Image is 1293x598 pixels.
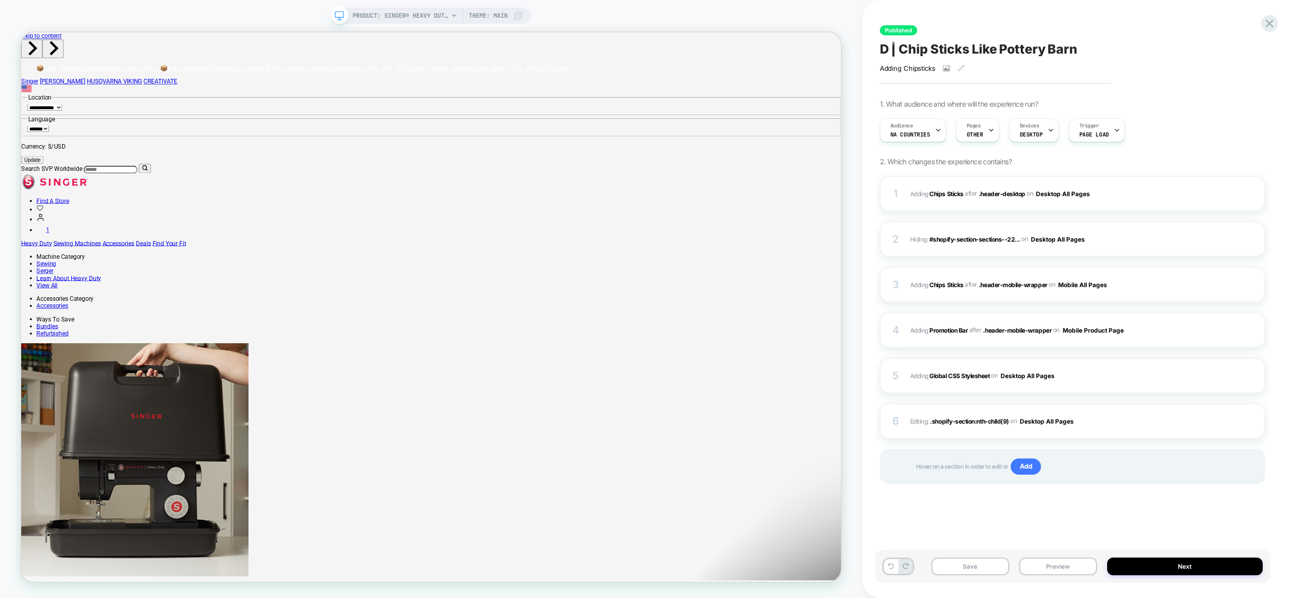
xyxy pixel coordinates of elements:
span: on [991,370,998,381]
a: Find A Store [20,220,64,229]
button: Save [931,558,1009,575]
a: View All [20,333,48,342]
span: Holiday Savings Start Now – 10% OFF Gift Cards! [350,42,538,53]
span: PRODUCT: SINGER® Heavy Duty 4452 Rosewater Pink Sewing Machine [353,8,449,24]
a: Link to PFAFF homepage [25,61,85,70]
span: Adding [910,326,968,334]
button: Desktop All Pages [1020,415,1082,428]
a: Deals [153,277,173,286]
span: Adding [910,370,1217,382]
span: Devices [1020,122,1039,129]
span: on [1021,234,1028,245]
span: AFTER [965,190,977,197]
a: 1 of 2 [20,42,350,53]
legend: Location [8,82,41,91]
span: D | Chip Sticks Like Pottery Barn [880,41,1077,57]
span: Hiding : [910,233,1217,246]
div: Accessories Category [20,350,1093,360]
span: Audience [890,122,913,129]
b: Chips Sticks [929,190,963,197]
span: Holiday Savings Start Now – 10% OFF Gift Cards! [541,42,730,53]
span: Adding Chipsticks [880,64,935,72]
span: Add [1011,458,1041,475]
span: Trigger [1079,122,1099,129]
span: .header-mobile-wrapper [979,281,1048,288]
button: Desktop All Pages [1036,188,1098,200]
span: Theme: MAIN [469,8,508,24]
div: Ways To Save [20,378,1093,387]
a: Wishlist [20,232,30,241]
button: Next slide [28,10,57,34]
span: on [1026,188,1033,199]
a: Link to creativate homepage [163,61,208,70]
span: OTHER [967,131,983,138]
span: Hover on a section in order to edit or [916,458,1254,475]
span: AFTER [969,326,982,334]
span: Page Load [1079,131,1109,138]
button: Mobile All Pages [1058,279,1115,291]
button: Next [1107,558,1263,575]
span: Published [880,25,917,35]
span: .shopify-section:nth-child(9) [930,417,1009,425]
span: DESKTOP [1020,131,1043,138]
span: 📦Free Standard Shipping on orders $35+ [20,42,182,53]
div: 2 [891,230,901,248]
span: on [1010,416,1017,427]
span: on [1053,325,1060,336]
span: NA countries [890,131,930,138]
b: Chips Sticks [929,281,963,288]
a: Serger [20,313,43,323]
span: AFTER [965,281,977,288]
a: Sewing [20,304,46,313]
button: Desktop All Pages [1031,233,1093,246]
span: 2. Which changes the experience contains? [880,157,1012,166]
div: 6 [891,412,901,430]
button: Preview [1019,558,1097,575]
span: Pages [967,122,981,129]
span: on [1049,279,1055,290]
span: 1. What audience and where will the experience run? [880,100,1038,108]
div: Machine Category [20,294,1093,304]
a: 2 of 2 [350,42,730,53]
a: Learn About Heavy Duty [20,323,107,333]
span: #shopify-section-sections--22... [929,235,1020,243]
a: Refurbished [20,397,63,406]
span: Adding [910,281,964,288]
div: 4 [891,321,901,339]
span: 1 [33,259,37,268]
b: Promotion Bar [929,326,968,334]
button: Desktop All Pages [1001,370,1063,382]
span: 📦Free Standard Shipping on orders $35+ [185,42,347,53]
a: Find Your Fit [175,277,220,286]
button: Mobile Product Page [1063,324,1132,337]
span: .header-desktop [979,190,1025,197]
a: Cart [20,259,37,268]
legend: Language [8,111,46,120]
a: Accessories [20,360,63,370]
a: account [20,245,31,254]
span: Editing : [910,415,1217,428]
a: Bundles [20,387,49,397]
button: Search [157,175,173,188]
div: 3 [891,275,901,294]
span: Adding [910,190,964,197]
a: Link to Husqvarna Viking homepage [87,61,161,70]
a: Accessories [108,277,151,286]
div: 5 [891,366,901,385]
span: .header-mobile-wrapper [983,326,1052,334]
a: Sewing Machines [43,277,106,286]
b: Global CSS Stylesheet [929,372,989,379]
div: 1 [891,185,901,203]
